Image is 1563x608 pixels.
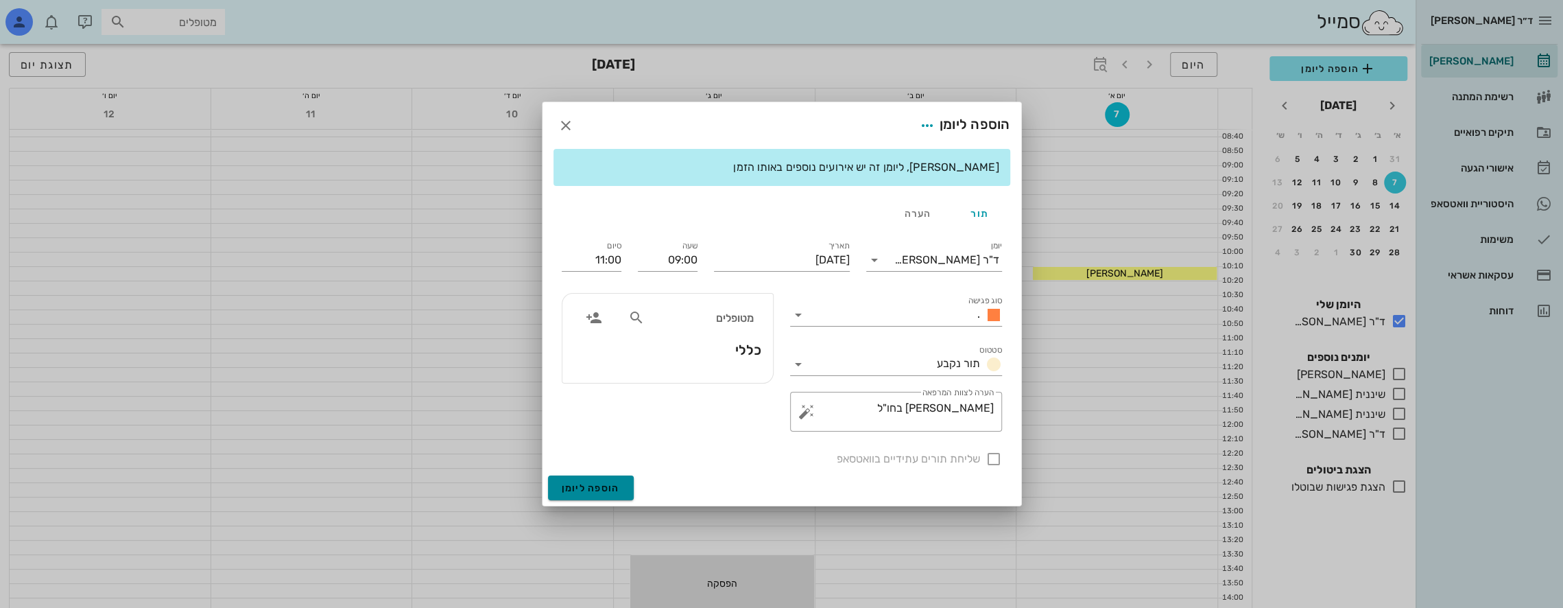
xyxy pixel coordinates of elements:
[990,241,1002,251] label: יומן
[968,296,1002,306] label: סוג פגישה
[948,197,1010,230] div: תור
[922,388,993,398] label: הערה לצוות המרפאה
[977,307,980,320] span: .
[562,482,620,494] span: הוספה ליומן
[915,113,1010,138] div: הוספה ליומן
[828,241,850,251] label: תאריך
[937,357,980,370] span: תור נקבע
[894,254,999,266] div: ד"ר [PERSON_NAME]
[790,353,1002,375] div: סטטוסתור נקבע
[682,241,697,251] label: שעה
[790,304,1002,326] div: סוג פגישה.
[735,339,762,361] span: כללי
[979,345,1002,355] label: סטטוס
[733,161,999,174] span: [PERSON_NAME], ליומן זה יש אירועים נוספים באותו הזמן
[607,241,621,251] label: סיום
[548,476,634,500] button: הוספה ליומן
[866,249,1002,271] div: יומןד"ר [PERSON_NAME]
[887,197,948,230] div: הערה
